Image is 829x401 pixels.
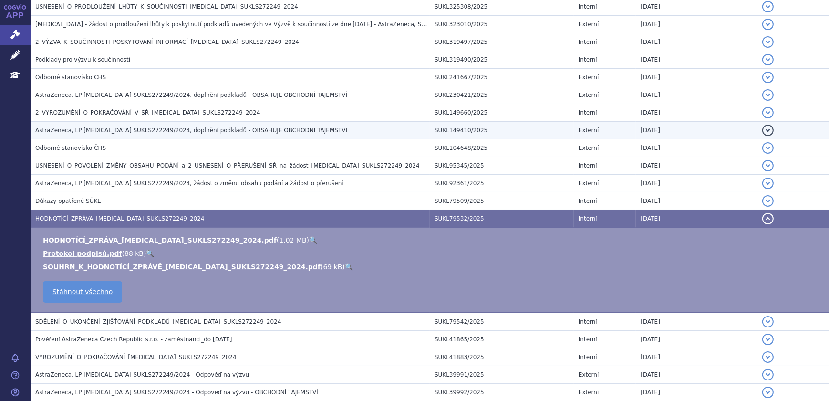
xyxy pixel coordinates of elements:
[636,175,757,192] td: [DATE]
[579,318,597,325] span: Interní
[43,235,819,245] li: ( )
[35,215,205,222] span: HODNOTÍCÍ_ZPRÁVA_ULTOMIRIS_SUKLS272249_2024
[430,122,574,139] td: SUKL149410/2025
[762,36,774,48] button: detail
[636,86,757,104] td: [DATE]
[636,157,757,175] td: [DATE]
[35,56,130,63] span: Podklady pro výzvu k součinnosti
[430,33,574,51] td: SUKL319497/2025
[35,371,249,378] span: AstraZeneca, LP Ultomiris SUKLS272249/2024 - Odpověď na výzvu
[43,249,819,258] li: ( )
[35,109,260,116] span: 2_VYROZUMĚNÍ_O_POKRAČOVÁNÍ_V_SŘ_ULTOMIRIS_SUKLS272249_2024
[430,366,574,384] td: SUKL39991/2025
[636,192,757,210] td: [DATE]
[430,175,574,192] td: SUKL92361/2025
[636,69,757,86] td: [DATE]
[35,21,475,28] span: Ultomiris - žádost o prodloužení lhůty k poskytnutí podkladů uvedených ve Výzvě k součinnosti ze ...
[43,236,277,244] a: HODNOTÍCÍ_ZPRÁVA_[MEDICAL_DATA]_SUKLS272249_2024.pdf
[636,33,757,51] td: [DATE]
[579,74,599,81] span: Externí
[762,19,774,30] button: detail
[762,387,774,398] button: detail
[430,104,574,122] td: SUKL149660/2025
[762,142,774,154] button: detail
[345,263,353,271] a: 🔍
[636,104,757,122] td: [DATE]
[579,39,597,45] span: Interní
[35,336,232,343] span: Pověření AstraZeneca Czech Republic s.r.o. - zaměstnanci_do 31.12.2025
[430,51,574,69] td: SUKL319490/2025
[35,180,343,187] span: AstraZeneca, LP Ultomiris SUKLS272249/2024, žádost o změnu obsahu podání a žádost o přerušení
[430,210,574,228] td: SUKL79532/2025
[636,348,757,366] td: [DATE]
[579,162,597,169] span: Interní
[579,145,599,151] span: Externí
[43,262,819,272] li: ( )
[579,109,597,116] span: Interní
[762,316,774,327] button: detail
[430,192,574,210] td: SUKL79509/2025
[35,389,318,396] span: AstraZeneca, LP Ultomiris SUKLS272249/2024 - Odpověď na výzvu - OBCHODNÍ TAJEMSTVÍ
[636,313,757,331] td: [DATE]
[430,16,574,33] td: SUKL323010/2025
[762,160,774,171] button: detail
[35,127,347,134] span: AstraZeneca, LP Ultomiris SUKLS272249/2024, doplnění podkladů - OBSAHUJE OBCHODNÍ TAJEMSTVÍ
[430,139,574,157] td: SUKL104648/2025
[430,348,574,366] td: SUKL41883/2025
[762,89,774,101] button: detail
[762,351,774,363] button: detail
[579,3,597,10] span: Interní
[43,281,122,303] a: Stáhnout všechno
[579,21,599,28] span: Externí
[309,236,317,244] a: 🔍
[430,331,574,348] td: SUKL41865/2025
[43,263,321,271] a: SOUHRN_K_HODNOTÍCÍ_ZPRÁVĚ_[MEDICAL_DATA]_SUKLS272249_2024.pdf
[579,180,599,187] span: Externí
[636,210,757,228] td: [DATE]
[636,122,757,139] td: [DATE]
[35,92,347,98] span: AstraZeneca, LP Ultomiris SUKLS272249/2024, doplnění podkladů - OBSAHUJE OBCHODNÍ TAJEMSTVÍ
[762,107,774,118] button: detail
[35,162,420,169] span: USNESENÍ_O_POVOLENÍ_ZMĚNY_OBSAHU_PODÁNÍ_a_2_USNESENÍ_O_PŘERUŠENÍ_SŘ_na_žádost_ULTOMIRIS_SUKLS2722...
[762,1,774,12] button: detail
[430,86,574,104] td: SUKL230421/2025
[35,145,106,151] span: Odborné stanovisko ČHS
[35,198,101,204] span: Důkazy opatřené SÚKL
[43,250,122,257] a: Protokol podpisů.pdf
[636,366,757,384] td: [DATE]
[579,371,599,378] span: Externí
[636,51,757,69] td: [DATE]
[762,125,774,136] button: detail
[579,336,597,343] span: Interní
[124,250,144,257] span: 88 kB
[279,236,306,244] span: 1.02 MB
[762,334,774,345] button: detail
[762,72,774,83] button: detail
[762,178,774,189] button: detail
[430,157,574,175] td: SUKL95345/2025
[762,54,774,65] button: detail
[35,39,299,45] span: 2_VÝZVA_K_SOUČINNOSTI_POSKYTOVÁNÍ_INFORMACÍ_ULTOMIRIS_SUKLS272249_2024
[636,331,757,348] td: [DATE]
[430,69,574,86] td: SUKL241667/2025
[323,263,342,271] span: 69 kB
[579,354,597,360] span: Interní
[35,354,237,360] span: VYROZUMĚNÍ_O_POKRAČOVÁNÍ_ULTOMIRIS_SUKLS272249_2024
[579,198,597,204] span: Interní
[35,318,281,325] span: SDĚLENÍ_O_UKONČENÍ_ZJIŠŤOVÁNÍ_PODKLADŮ_ULTOMIRIS_SUKLS272249_2024
[35,74,106,81] span: Odborné stanovisko ČHS
[430,313,574,331] td: SUKL79542/2025
[579,92,599,98] span: Externí
[579,127,599,134] span: Externí
[636,139,757,157] td: [DATE]
[762,213,774,224] button: detail
[579,389,599,396] span: Externí
[35,3,298,10] span: USNESENÍ_O_PRODLOUŽENÍ_LHŮTY_K_SOUČINNOSTI_ULTOMIRIS_SUKLS272249_2024
[579,56,597,63] span: Interní
[762,369,774,380] button: detail
[146,250,154,257] a: 🔍
[579,215,597,222] span: Interní
[762,195,774,207] button: detail
[636,16,757,33] td: [DATE]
